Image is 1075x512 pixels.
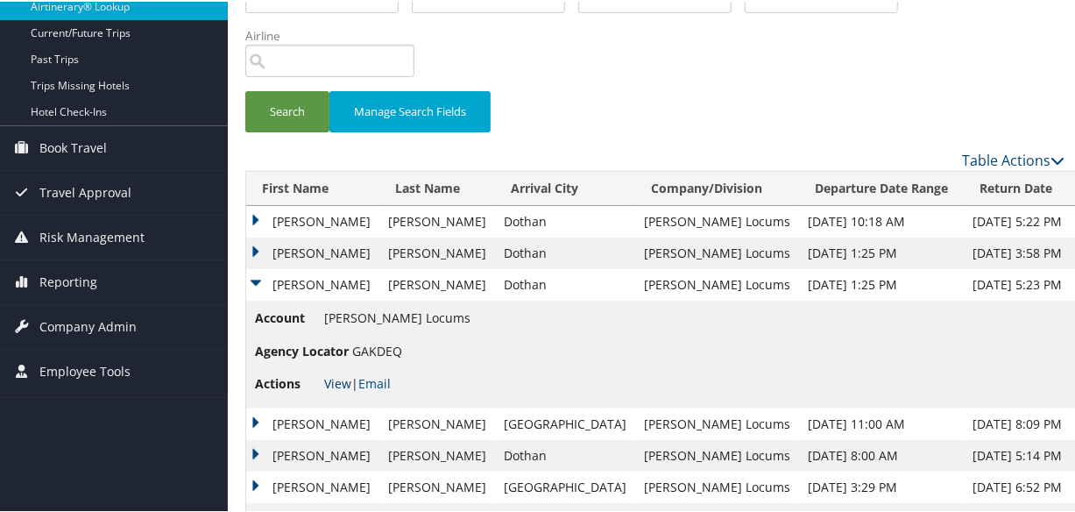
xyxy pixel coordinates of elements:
[39,124,107,168] span: Book Travel
[255,307,321,326] span: Account
[39,169,131,213] span: Travel Approval
[39,214,145,258] span: Risk Management
[379,470,495,501] td: [PERSON_NAME]
[358,373,391,390] a: Email
[379,438,495,470] td: [PERSON_NAME]
[246,407,379,438] td: [PERSON_NAME]
[324,308,470,324] span: [PERSON_NAME] Locums
[495,170,635,204] th: Arrival City: activate to sort column ascending
[245,25,428,43] label: Airline
[635,438,799,470] td: [PERSON_NAME] Locums
[39,348,131,392] span: Employee Tools
[246,470,379,501] td: [PERSON_NAME]
[255,340,349,359] span: Agency Locator
[379,170,495,204] th: Last Name: activate to sort column ascending
[246,236,379,267] td: [PERSON_NAME]
[635,204,799,236] td: [PERSON_NAME] Locums
[635,170,799,204] th: Company/Division
[495,267,635,299] td: Dothan
[799,170,964,204] th: Departure Date Range: activate to sort column ascending
[799,236,964,267] td: [DATE] 1:25 PM
[246,267,379,299] td: [PERSON_NAME]
[379,407,495,438] td: [PERSON_NAME]
[246,204,379,236] td: [PERSON_NAME]
[635,407,799,438] td: [PERSON_NAME] Locums
[246,170,379,204] th: First Name: activate to sort column ascending
[255,373,321,392] span: Actions
[495,204,635,236] td: Dothan
[324,373,351,390] a: View
[799,267,964,299] td: [DATE] 1:25 PM
[635,267,799,299] td: [PERSON_NAME] Locums
[39,259,97,302] span: Reporting
[799,470,964,501] td: [DATE] 3:29 PM
[379,236,495,267] td: [PERSON_NAME]
[245,89,329,131] button: Search
[352,341,402,358] span: GAKDEQ
[324,373,391,390] span: |
[799,204,964,236] td: [DATE] 10:18 AM
[635,470,799,501] td: [PERSON_NAME] Locums
[495,407,635,438] td: [GEOGRAPHIC_DATA]
[635,236,799,267] td: [PERSON_NAME] Locums
[379,267,495,299] td: [PERSON_NAME]
[799,438,964,470] td: [DATE] 8:00 AM
[39,303,137,347] span: Company Admin
[799,407,964,438] td: [DATE] 11:00 AM
[495,438,635,470] td: Dothan
[962,149,1064,168] a: Table Actions
[495,470,635,501] td: [GEOGRAPHIC_DATA]
[495,236,635,267] td: Dothan
[329,89,491,131] button: Manage Search Fields
[379,204,495,236] td: [PERSON_NAME]
[246,438,379,470] td: [PERSON_NAME]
